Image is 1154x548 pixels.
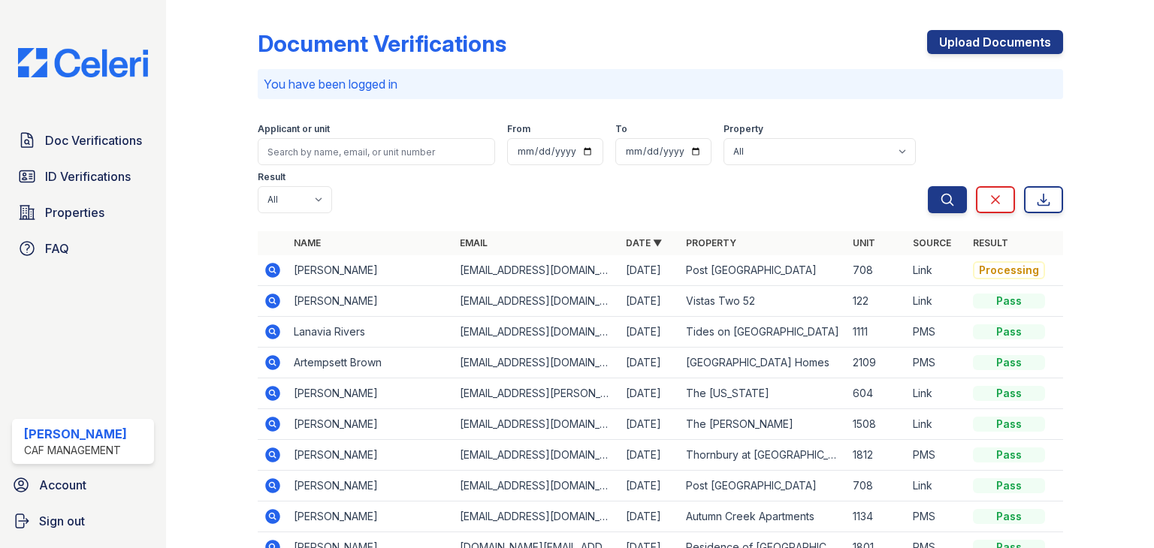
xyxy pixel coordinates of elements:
label: From [507,123,530,135]
td: [PERSON_NAME] [288,286,454,317]
td: [PERSON_NAME] [288,440,454,471]
td: [GEOGRAPHIC_DATA] Homes [680,348,846,378]
td: [EMAIL_ADDRESS][DOMAIN_NAME] [454,440,620,471]
td: Post [GEOGRAPHIC_DATA] [680,471,846,501]
a: Result [973,237,1008,248]
td: Vistas Two 52 [680,286,846,317]
div: Pass [973,478,1045,493]
span: ID Verifications [45,167,131,185]
td: [DATE] [620,501,680,532]
div: [PERSON_NAME] [24,425,127,443]
td: Link [907,255,967,286]
a: Unit [853,237,875,248]
td: Link [907,286,967,317]
div: CAF Management [24,443,127,458]
td: 708 [847,255,907,286]
td: Artempsett Brown [288,348,454,378]
td: PMS [907,501,967,532]
td: The [PERSON_NAME] [680,409,846,440]
td: PMS [907,348,967,378]
p: You have been logged in [264,75,1057,93]
a: Source [913,237,951,248]
td: [DATE] [620,348,680,378]
td: 1508 [847,409,907,440]
td: Autumn Creek Apartments [680,501,846,532]
a: Date ▼ [626,237,662,248]
td: [EMAIL_ADDRESS][DOMAIN_NAME] [454,501,620,532]
td: [EMAIL_ADDRESS][DOMAIN_NAME] [454,348,620,378]
a: Upload Documents [927,30,1063,54]
a: Name [294,237,321,248]
a: ID Verifications [12,161,154,191]
td: [DATE] [620,286,680,317]
td: [EMAIL_ADDRESS][DOMAIN_NAME] [454,409,620,440]
div: Pass [973,509,1045,524]
td: [PERSON_NAME] [288,471,454,501]
td: [DATE] [620,317,680,348]
a: Sign out [6,506,160,536]
td: PMS [907,440,967,471]
label: Property [724,123,763,135]
td: Thornbury at [GEOGRAPHIC_DATA] [680,440,846,471]
td: [PERSON_NAME] [288,501,454,532]
td: 604 [847,378,907,409]
div: Pass [973,386,1045,401]
a: FAQ [12,233,154,263]
div: Pass [973,447,1045,462]
a: Property [686,237,736,248]
td: 1812 [847,440,907,471]
td: [DATE] [620,409,680,440]
a: Account [6,470,160,500]
img: CE_Logo_Blue-a8612792a0a2168367f1c8372b55b34899dd931a85d93a1a3d3e32e68fde9ad4.png [6,48,160,77]
a: Email [460,237,488,248]
td: [DATE] [620,440,680,471]
td: [PERSON_NAME] [288,255,454,286]
div: Pass [973,294,1045,309]
td: Link [907,409,967,440]
div: Document Verifications [258,30,506,57]
td: [DATE] [620,255,680,286]
td: [PERSON_NAME] [288,409,454,440]
div: Pass [973,355,1045,370]
td: [EMAIL_ADDRESS][PERSON_NAME][DOMAIN_NAME] [454,378,620,409]
td: 122 [847,286,907,317]
span: Account [39,476,86,494]
td: 708 [847,471,907,501]
label: Result [258,171,285,183]
td: Lanavia Rivers [288,317,454,348]
div: Processing [973,261,1045,279]
td: PMS [907,317,967,348]
td: Tides on [GEOGRAPHIC_DATA] [680,317,846,348]
div: Pass [973,324,1045,339]
span: FAQ [45,239,69,257]
span: Doc Verifications [45,131,142,149]
td: [DATE] [620,471,680,501]
div: Pass [973,417,1045,432]
span: Sign out [39,512,85,530]
td: 1134 [847,501,907,532]
a: Doc Verifications [12,125,154,155]
td: [PERSON_NAME] [288,378,454,409]
td: 1111 [847,317,907,348]
td: [EMAIL_ADDRESS][DOMAIN_NAME] [454,471,620,501]
td: Post [GEOGRAPHIC_DATA] [680,255,846,286]
span: Properties [45,203,104,221]
td: [EMAIL_ADDRESS][DOMAIN_NAME] [454,317,620,348]
td: Link [907,378,967,409]
a: Properties [12,197,154,227]
td: [EMAIL_ADDRESS][DOMAIN_NAME] [454,286,620,317]
td: 2109 [847,348,907,378]
td: Link [907,471,967,501]
td: [EMAIL_ADDRESS][DOMAIN_NAME] [454,255,620,286]
td: [DATE] [620,378,680,409]
td: The [US_STATE] [680,378,846,409]
label: Applicant or unit [258,123,330,135]
label: To [615,123,627,135]
input: Search by name, email, or unit number [258,138,495,165]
